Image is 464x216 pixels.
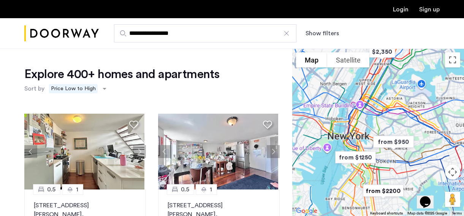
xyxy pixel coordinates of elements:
[452,211,462,216] a: Terms (opens in new tab)
[327,52,369,67] button: Show satellite imagery
[181,185,189,194] span: 0.5
[76,185,78,194] span: 1
[158,145,171,158] button: Previous apartment
[393,6,409,13] a: Login
[24,114,144,189] img: dc6efc1f-24ba-4395-9182-45437e21be9a_638945165208945026.png
[363,40,401,63] div: $2,350
[24,19,99,48] a: Cazamio Logo
[24,19,99,48] img: logo
[445,52,460,67] button: Toggle fullscreen view
[417,186,441,208] iframe: chat widget
[419,6,440,13] a: Registration
[133,145,146,158] button: Next apartment
[49,84,98,93] span: Price Low to High
[357,179,410,202] div: from $2200
[407,211,447,215] span: Map data ©2025 Google
[210,185,212,194] span: 1
[47,185,55,194] span: 0.5
[370,211,403,216] button: Keyboard shortcuts
[294,206,319,216] a: Open this area in Google Maps (opens a new window)
[294,206,319,216] img: Google
[306,29,339,38] button: Show or hide filters
[445,192,460,207] button: Drag Pegman onto the map to open Street View
[24,84,44,93] label: Sort by
[24,67,219,82] h1: Explore 400+ homes and apartments
[296,52,327,67] button: Show street map
[158,114,278,189] img: 2016_638524673591793344.jpeg
[24,145,37,158] button: Previous apartment
[445,164,460,180] button: Map camera controls
[114,24,296,42] input: Apartment Search
[367,130,420,153] div: from $950
[46,82,110,95] ng-select: sort-apartment
[267,145,280,158] button: Next apartment
[329,146,382,169] div: from $1250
